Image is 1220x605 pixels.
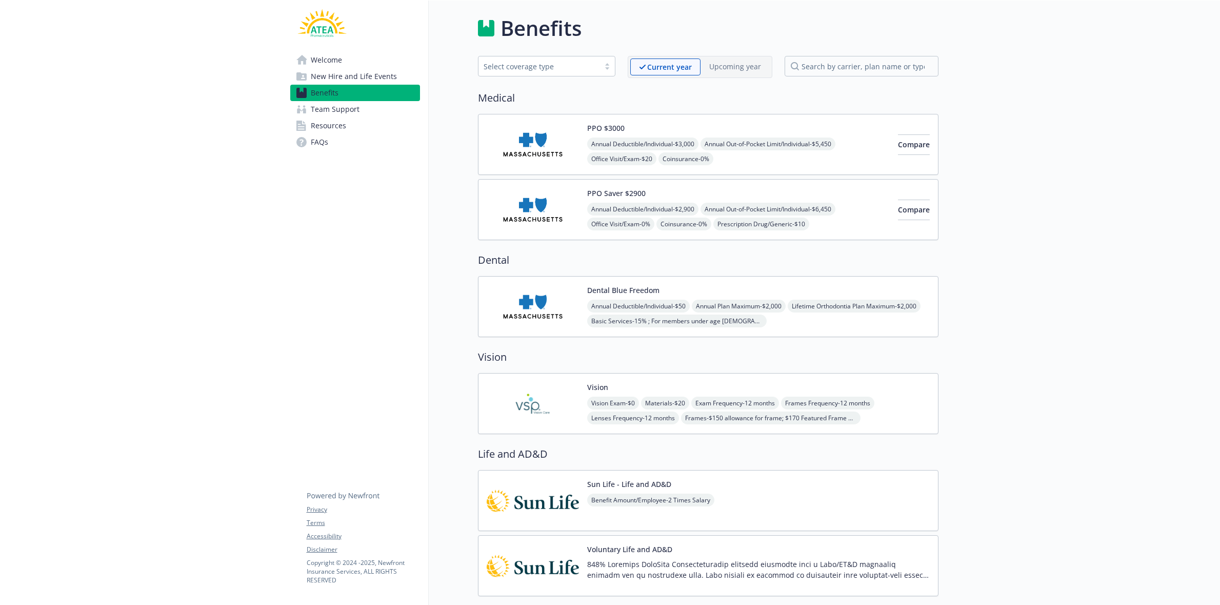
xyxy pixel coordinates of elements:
p: Upcoming year [709,61,761,72]
a: Disclaimer [307,545,419,554]
a: Accessibility [307,532,419,541]
span: Annual Out-of-Pocket Limit/Individual - $6,450 [701,203,835,216]
button: PPO $3000 [587,123,625,133]
span: Frames Frequency - 12 months [781,397,874,409]
h1: Benefits [501,13,582,44]
span: Annual Out-of-Pocket Limit/Individual - $5,450 [701,138,835,150]
span: Annual Deductible/Individual - $2,900 [587,203,698,216]
a: Resources [290,118,420,134]
p: 848% Loremips Dolo​ Sita Consecteturadip elitsedd eiusmodte inci u Labo/ET&D magnaaliq enimadm ve... [587,559,930,580]
a: FAQs [290,134,420,150]
span: Compare [898,205,930,214]
span: FAQs [311,134,328,150]
img: Blue Cross and Blue Shield of Massachusetts, Inc. carrier logo [487,188,579,231]
span: Frames - $150 allowance for frame; $170 Featured Frame Brands allowance; 20% savings on the amoun... [681,412,861,424]
button: Compare [898,200,930,220]
span: Office Visit/Exam - 0% [587,218,654,230]
button: Compare [898,134,930,155]
span: Office Visit/Exam - $20 [587,152,656,165]
span: New Hire and Life Events [311,68,397,85]
h2: Vision [478,349,938,365]
button: Dental Blue Freedom [587,285,659,296]
button: Vision [587,382,608,393]
span: Annual Deductible/Individual - $3,000 [587,138,698,150]
a: Benefits [290,85,420,101]
span: Welcome [311,52,342,68]
p: Current year [647,62,692,72]
span: Lifetime Orthodontia Plan Maximum - $2,000 [788,300,921,313]
a: Welcome [290,52,420,68]
span: Basic Services - 15% ; For members under age [DEMOGRAPHIC_DATA], benefits (except for orthodontic... [587,315,767,327]
span: Prescription Drug/Generic - $10 [713,218,809,230]
span: Exam Frequency - 12 months [691,397,779,409]
button: Voluntary Life and AD&D [587,544,672,555]
span: Resources [311,118,346,134]
img: Blue Cross and Blue Shield of Massachusetts, Inc. carrier logo [487,123,579,166]
button: PPO Saver $2900 [587,188,646,199]
h2: Life and AD&D [478,446,938,462]
img: Sun Life Financial carrier logo [487,544,579,588]
span: Upcoming year [701,58,770,75]
span: Team Support [311,101,359,118]
span: Lenses Frequency - 12 months [587,412,679,424]
span: Materials - $20 [641,397,689,409]
h2: Medical [478,90,938,106]
span: Coinsurance - 0% [658,152,713,165]
button: Sun Life - Life and AD&D [587,479,671,490]
img: Blue Cross and Blue Shield of Massachusetts, Inc. carrier logo [487,285,579,328]
span: Benefit Amount/Employee - 2 Times Salary [587,494,714,506]
p: Copyright © 2024 - 2025 , Newfront Insurance Services, ALL RIGHTS RESERVED [307,558,419,584]
a: Team Support [290,101,420,118]
span: Annual Plan Maximum - $2,000 [692,300,786,313]
a: New Hire and Life Events [290,68,420,85]
span: Coinsurance - 0% [656,218,711,230]
span: Annual Deductible/Individual - $50 [587,300,690,313]
a: Terms [307,518,419,528]
h2: Dental [478,252,938,268]
img: Vision Service Plan carrier logo [487,382,579,425]
input: search by carrier, plan name or type [785,56,938,76]
span: Compare [898,140,930,149]
span: Benefits [311,85,338,101]
div: Select coverage type [484,61,594,72]
span: Vision Exam - $0 [587,397,639,409]
img: Sun Life Financial carrier logo [487,479,579,522]
a: Privacy [307,505,419,514]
